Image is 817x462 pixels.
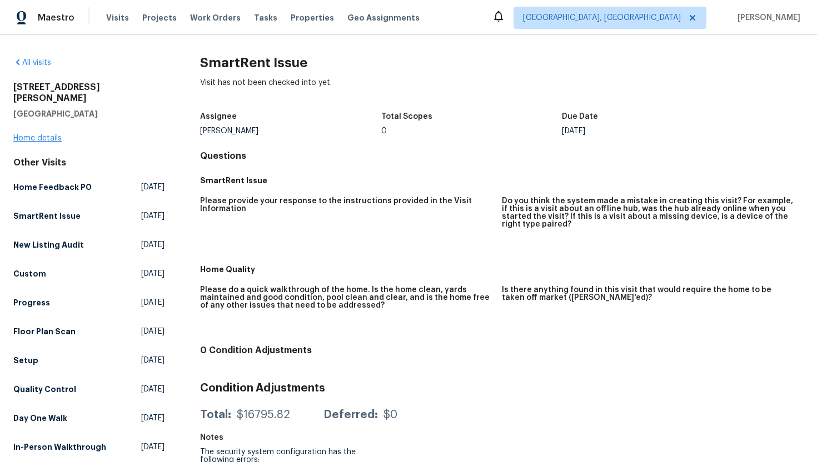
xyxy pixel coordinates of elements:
h5: Due Date [562,113,598,120]
h5: Home Feedback P0 [13,182,92,193]
span: [DATE] [141,355,165,366]
a: Floor Plan Scan[DATE] [13,322,165,342]
span: Maestro [38,12,74,23]
a: In-Person Walkthrough[DATE] [13,437,165,457]
h5: Is there anything found in this visit that would require the home to be taken off market ([PERSON... [502,286,795,302]
div: Total: [200,409,231,420]
h5: Setup [13,355,38,366]
div: $16795.82 [237,409,290,420]
div: [PERSON_NAME] [200,127,381,135]
a: Setup[DATE] [13,350,165,370]
h5: Progress [13,297,50,308]
span: [DATE] [141,182,165,193]
div: Other Visits [13,157,165,168]
h5: Assignee [200,113,237,120]
span: Properties [291,12,334,23]
span: [DATE] [141,210,165,222]
h5: [GEOGRAPHIC_DATA] [13,108,165,119]
span: Tasks [254,14,277,22]
div: $0 [383,409,397,420]
span: [DATE] [141,297,165,308]
h5: New Listing Audit [13,239,84,250]
h5: Do you think the system made a mistake in creating this visit? For example, if this is a visit ab... [502,197,795,228]
a: Day One Walk[DATE] [13,408,165,428]
div: [DATE] [562,127,743,135]
a: Home details [13,134,62,142]
h5: SmartRent Issue [13,210,81,222]
h2: SmartRent Issue [200,57,804,68]
h5: Please do a quick walkthrough of the home. Is the home clean, yards maintained and good condition... [200,286,493,309]
div: Deferred: [323,409,378,420]
h2: [STREET_ADDRESS][PERSON_NAME] [13,82,165,104]
h5: In-Person Walkthrough [13,441,106,453]
span: [DATE] [141,384,165,395]
span: [DATE] [141,413,165,424]
span: [PERSON_NAME] [733,12,800,23]
h5: Day One Walk [13,413,67,424]
a: Progress[DATE] [13,293,165,313]
h5: Please provide your response to the instructions provided in the Visit Information [200,197,493,213]
h5: Custom [13,268,46,279]
a: SmartRent Issue[DATE] [13,206,165,226]
h5: SmartRent Issue [200,175,804,186]
div: 0 [381,127,562,135]
h5: Notes [200,434,223,441]
span: Projects [142,12,177,23]
h3: Condition Adjustments [200,383,804,394]
span: Visits [106,12,129,23]
h5: Total Scopes [381,113,432,120]
a: New Listing Audit[DATE] [13,235,165,255]
a: Quality Control[DATE] [13,379,165,399]
a: Custom[DATE] [13,264,165,284]
span: Geo Assignments [347,12,420,23]
h5: Floor Plan Scan [13,326,76,337]
h4: 0 Condition Adjustments [200,345,804,356]
h4: Questions [200,150,804,162]
span: [DATE] [141,268,165,279]
span: [GEOGRAPHIC_DATA], [GEOGRAPHIC_DATA] [523,12,681,23]
a: Home Feedback P0[DATE] [13,177,165,197]
span: [DATE] [141,441,165,453]
h5: Home Quality [200,264,804,275]
a: All visits [13,59,51,67]
span: [DATE] [141,239,165,250]
h5: Quality Control [13,384,76,395]
div: Visit has not been checked into yet. [200,77,804,106]
span: [DATE] [141,326,165,337]
span: Work Orders [190,12,241,23]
